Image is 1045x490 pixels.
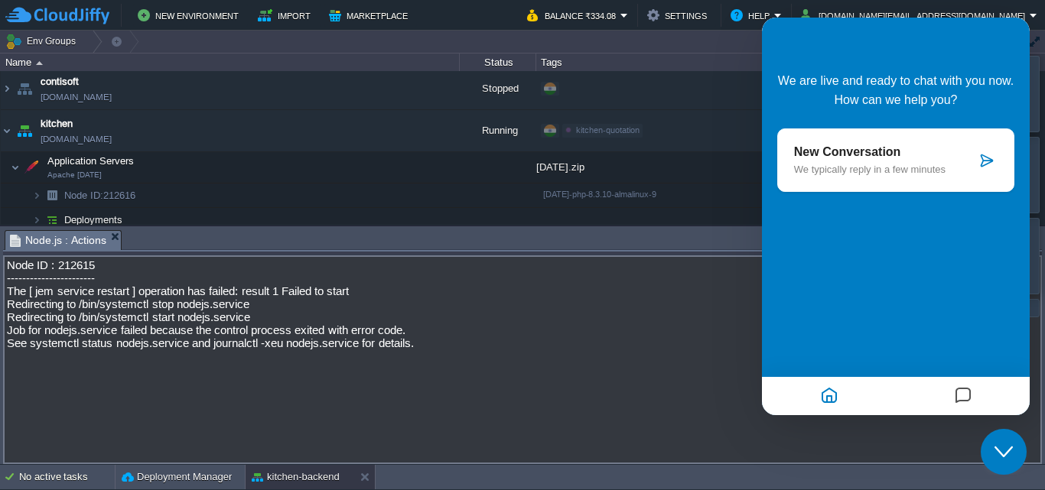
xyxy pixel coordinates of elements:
[19,465,115,489] div: No active tasks
[543,190,656,199] span: [DATE]-php-8.3.10-almalinux-9
[1,68,13,109] img: AMDAwAAAACH5BAEAAAAALAAAAAABAAEAAAICRAEAOw==
[762,18,1030,415] iframe: chat widget
[576,125,640,135] span: kitchen-quotation
[14,68,35,109] img: AMDAwAAAACH5BAEAAAAALAAAAAABAAEAAAICRAEAOw==
[460,110,536,151] div: Running
[32,183,41,207] img: AMDAwAAAACH5BAEAAAAALAAAAAABAAEAAAICRAEAOw==
[41,208,63,232] img: AMDAwAAAACH5BAEAAAAALAAAAAABAAEAAAICRAEAOw==
[41,116,73,131] a: kitchen
[41,89,112,105] a: [DOMAIN_NAME]
[10,231,106,250] span: Node.js : Actions
[47,170,102,180] span: Apache [DATE]
[138,6,243,24] button: New Environment
[527,6,620,24] button: Balance ₹334.08
[5,6,109,25] img: CloudJiffy
[36,61,43,65] img: AMDAwAAAACH5BAEAAAAALAAAAAABAAEAAAICRAEAOw==
[63,213,125,226] a: Deployments
[5,31,81,52] button: Env Groups
[122,469,232,485] button: Deployment Manager
[46,154,136,167] span: Application Servers
[41,131,112,147] a: [DOMAIN_NAME]
[731,6,774,24] button: Help
[252,469,340,485] button: kitchen-backend
[647,6,711,24] button: Settings
[461,54,536,71] div: Status
[63,189,138,202] span: 212616
[981,429,1030,475] iframe: chat widget
[64,190,103,201] span: Node ID:
[63,189,138,202] a: Node ID:212616
[21,152,42,183] img: AMDAwAAAACH5BAEAAAAALAAAAAABAAEAAAICRAEAOw==
[46,155,136,167] a: Application ServersApache [DATE]
[41,183,63,207] img: AMDAwAAAACH5BAEAAAAALAAAAAABAAEAAAICRAEAOw==
[537,54,780,71] div: Tags
[2,54,459,71] div: Name
[460,68,536,109] div: Stopped
[801,6,1030,24] button: [DOMAIN_NAME][EMAIL_ADDRESS][DOMAIN_NAME]
[329,6,412,24] button: Marketplace
[1,110,13,151] img: AMDAwAAAACH5BAEAAAAALAAAAAABAAEAAAICRAEAOw==
[32,208,41,232] img: AMDAwAAAACH5BAEAAAAALAAAAAABAAEAAAICRAEAOw==
[258,6,315,24] button: Import
[536,152,781,183] div: [DATE].zip
[41,74,79,89] a: contisoft
[14,110,35,151] img: AMDAwAAAACH5BAEAAAAALAAAAAABAAEAAAICRAEAOw==
[11,152,20,183] img: AMDAwAAAACH5BAEAAAAALAAAAAABAAEAAAICRAEAOw==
